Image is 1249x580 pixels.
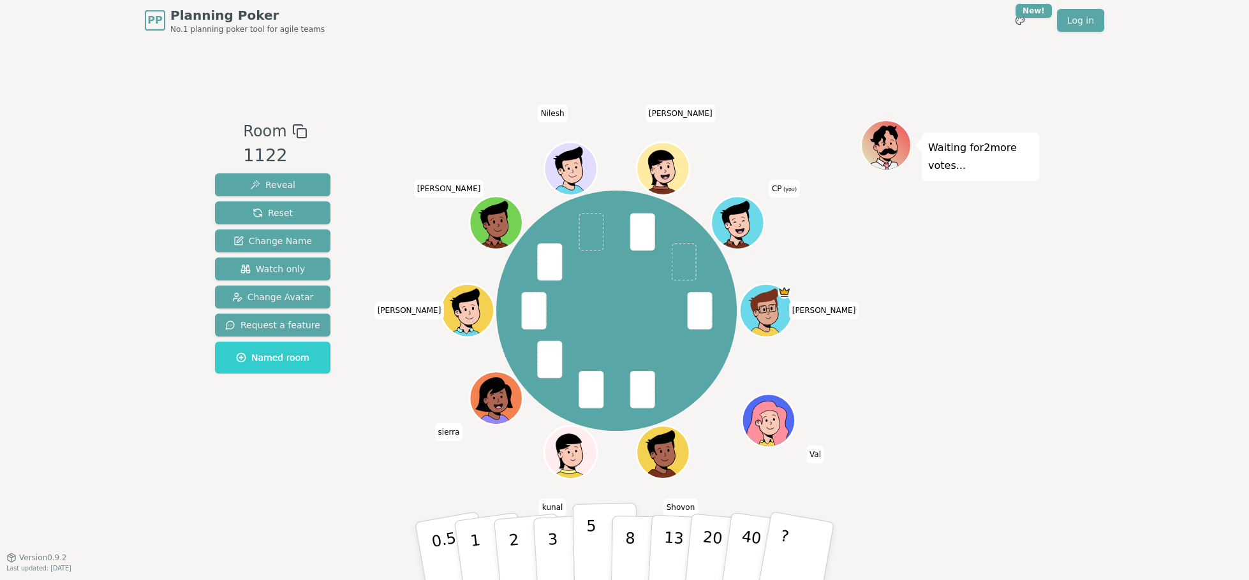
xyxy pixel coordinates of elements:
p: Waiting for 2 more votes... [928,139,1033,175]
button: Reset [215,201,330,224]
span: Request a feature [225,319,320,331]
button: Click to change your avatar [713,198,762,247]
span: Click to change your name [374,301,445,319]
button: Change Avatar [215,286,330,308]
span: Click to change your name [769,180,800,198]
span: Click to change your name [806,446,824,463]
button: Watch only [215,257,330,280]
span: Watch only [240,263,306,275]
span: Room [243,120,286,143]
span: Reveal [250,178,295,191]
a: PPPlanning PokerNo.1 planning poker tool for agile teams [145,6,325,34]
span: PP [147,13,162,28]
span: Click to change your name [789,301,859,319]
a: Log in [1057,9,1104,32]
span: Version 0.9.2 [19,553,67,563]
span: (you) [781,187,797,192]
button: Version0.9.2 [6,553,67,563]
span: Click to change your name [646,105,716,122]
span: Click to change your name [435,423,463,441]
span: No.1 planning poker tool for agile teams [170,24,325,34]
span: Reset [253,207,293,219]
button: Reveal [215,173,330,196]
button: New! [1009,9,1031,32]
button: Named room [215,342,330,373]
span: Change Avatar [232,291,314,303]
div: 1122 [243,143,307,169]
span: Click to change your name [539,498,566,516]
button: Request a feature [215,314,330,337]
span: Last updated: [DATE] [6,565,71,572]
span: Named room [236,351,309,364]
span: Click to change your name [663,498,698,516]
div: New! [1016,4,1052,18]
span: Planning Poker [170,6,325,24]
button: Change Name [215,229,330,252]
span: Click to change your name [414,180,484,198]
span: Change Name [233,235,312,247]
span: Click to change your name [538,105,568,122]
span: spencer is the host [778,286,791,299]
